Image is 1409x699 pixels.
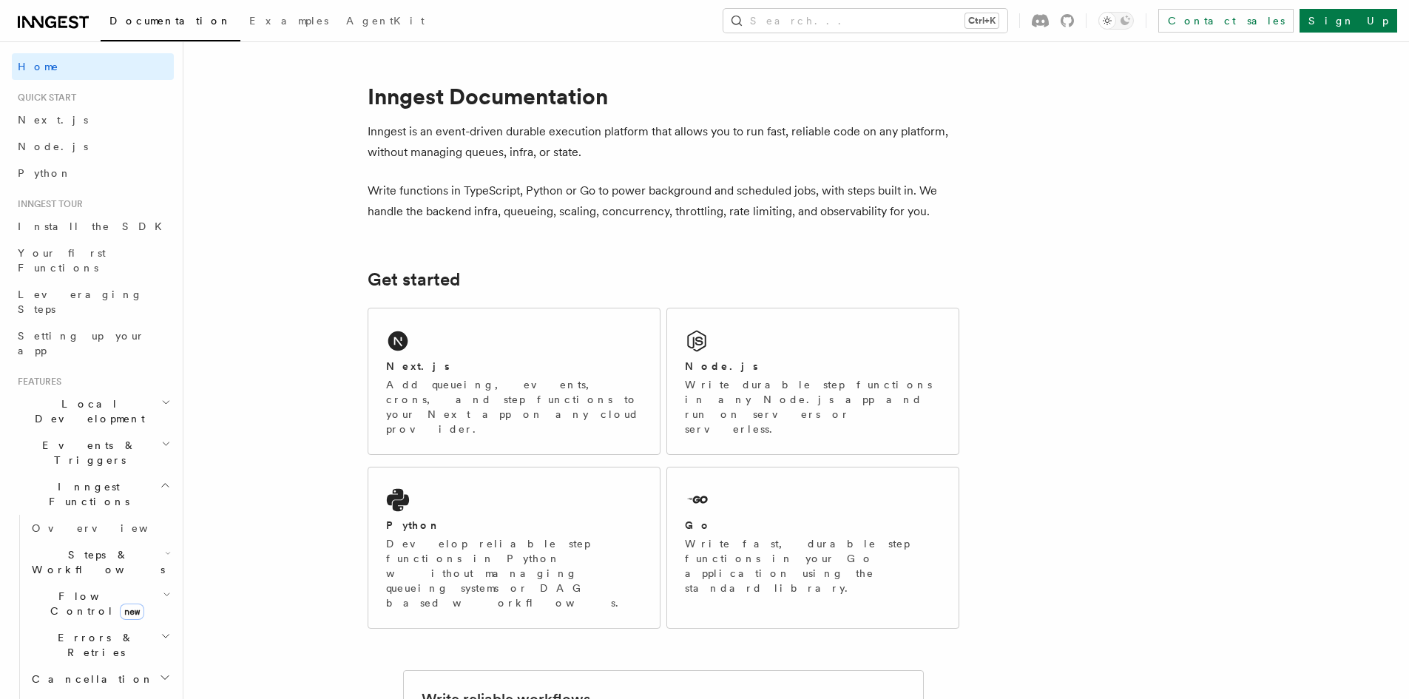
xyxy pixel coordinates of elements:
[1098,12,1134,30] button: Toggle dark mode
[723,9,1007,33] button: Search...Ctrl+K
[12,213,174,240] a: Install the SDK
[12,376,61,388] span: Features
[26,547,165,577] span: Steps & Workflows
[12,107,174,133] a: Next.js
[26,630,161,660] span: Errors & Retries
[101,4,240,41] a: Documentation
[12,479,160,509] span: Inngest Functions
[685,518,712,533] h2: Go
[18,167,72,179] span: Python
[685,377,941,436] p: Write durable step functions in any Node.js app and run on servers or serverless.
[18,141,88,152] span: Node.js
[18,220,171,232] span: Install the SDK
[18,59,59,74] span: Home
[12,133,174,160] a: Node.js
[666,308,959,455] a: Node.jsWrite durable step functions in any Node.js app and run on servers or serverless.
[12,281,174,323] a: Leveraging Steps
[120,604,144,620] span: new
[12,438,161,467] span: Events & Triggers
[12,473,174,515] button: Inngest Functions
[12,432,174,473] button: Events & Triggers
[18,330,145,357] span: Setting up your app
[12,323,174,364] a: Setting up your app
[965,13,999,28] kbd: Ctrl+K
[18,114,88,126] span: Next.js
[1300,9,1397,33] a: Sign Up
[12,240,174,281] a: Your first Functions
[368,121,959,163] p: Inngest is an event-driven durable execution platform that allows you to run fast, reliable code ...
[386,359,450,374] h2: Next.js
[109,15,232,27] span: Documentation
[386,536,642,610] p: Develop reliable step functions in Python without managing queueing systems or DAG based workflows.
[368,180,959,222] p: Write functions in TypeScript, Python or Go to power background and scheduled jobs, with steps bu...
[368,308,660,455] a: Next.jsAdd queueing, events, crons, and step functions to your Next app on any cloud provider.
[666,467,959,629] a: GoWrite fast, durable step functions in your Go application using the standard library.
[18,288,143,315] span: Leveraging Steps
[12,396,161,426] span: Local Development
[368,467,660,629] a: PythonDevelop reliable step functions in Python without managing queueing systems or DAG based wo...
[386,377,642,436] p: Add queueing, events, crons, and step functions to your Next app on any cloud provider.
[26,515,174,541] a: Overview
[249,15,328,27] span: Examples
[386,518,441,533] h2: Python
[26,672,154,686] span: Cancellation
[685,536,941,595] p: Write fast, durable step functions in your Go application using the standard library.
[12,53,174,80] a: Home
[368,83,959,109] h1: Inngest Documentation
[240,4,337,40] a: Examples
[12,391,174,432] button: Local Development
[26,583,174,624] button: Flow Controlnew
[26,666,174,692] button: Cancellation
[368,269,460,290] a: Get started
[18,247,106,274] span: Your first Functions
[346,15,425,27] span: AgentKit
[26,589,163,618] span: Flow Control
[1158,9,1294,33] a: Contact sales
[32,522,184,534] span: Overview
[12,160,174,186] a: Python
[12,198,83,210] span: Inngest tour
[26,541,174,583] button: Steps & Workflows
[26,624,174,666] button: Errors & Retries
[12,92,76,104] span: Quick start
[337,4,433,40] a: AgentKit
[685,359,758,374] h2: Node.js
